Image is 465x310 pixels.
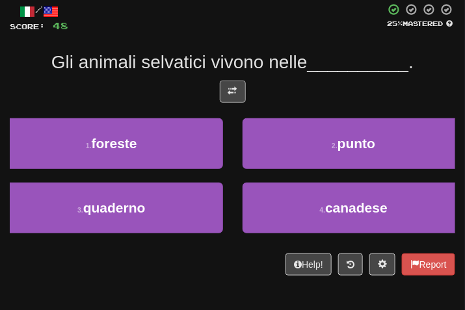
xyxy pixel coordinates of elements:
span: 25 % [388,19,403,27]
button: Round history (alt+y) [338,253,363,276]
small: 1 . [86,142,92,149]
span: __________ [308,52,409,72]
span: canadese [325,200,388,215]
button: Toggle translation (alt+t) [220,81,246,103]
span: . [408,52,414,72]
span: Gli animali selvatici vivono nelle [51,52,308,72]
span: punto [338,136,375,151]
div: Mastered [385,19,455,28]
div: / [10,3,68,19]
button: Help! [286,253,332,276]
small: 4 . [320,206,326,214]
small: 2 . [332,142,338,149]
button: Report [402,253,455,276]
span: foreste [92,136,137,151]
span: Score: [10,22,45,31]
span: 48 [53,20,68,31]
span: quaderno [83,200,146,215]
small: 3 . [77,206,83,214]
